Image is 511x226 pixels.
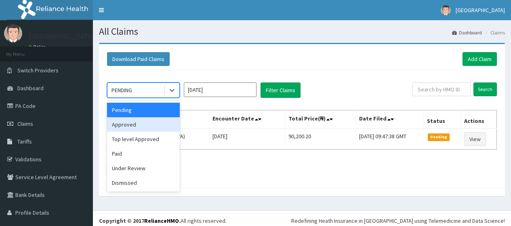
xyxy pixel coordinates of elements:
[28,33,95,40] p: [GEOGRAPHIC_DATA]
[17,84,44,92] span: Dashboard
[184,82,257,97] input: Select Month and Year
[107,146,180,161] div: Paid
[4,24,22,42] img: User Image
[261,82,301,98] button: Filter Claims
[17,67,59,74] span: Switch Providers
[464,132,486,146] a: View
[452,29,482,36] a: Dashboard
[412,82,471,96] input: Search by HMO ID
[428,133,450,141] span: Pending
[107,103,180,117] div: Pending
[483,29,505,36] li: Claims
[28,44,48,50] a: Online
[144,217,179,224] a: RelianceHMO
[99,26,505,37] h1: All Claims
[99,217,181,224] strong: Copyright © 2017 .
[107,161,180,175] div: Under Review
[456,6,505,14] span: [GEOGRAPHIC_DATA]
[107,132,180,146] div: Top level Approved
[463,52,497,66] a: Add Claim
[209,129,285,150] td: [DATE]
[285,129,355,150] td: 90,200.20
[355,129,423,150] td: [DATE] 09:47:38 GMT
[473,82,497,96] input: Search
[209,110,285,129] th: Encounter Date
[111,86,132,94] div: PENDING
[291,217,505,225] div: Redefining Heath Insurance in [GEOGRAPHIC_DATA] using Telemedicine and Data Science!
[423,110,461,129] th: Status
[355,110,423,129] th: Date Filed
[107,175,180,190] div: Dismissed
[441,5,451,15] img: User Image
[461,110,496,129] th: Actions
[285,110,355,129] th: Total Price(₦)
[107,117,180,132] div: Approved
[17,138,32,145] span: Tariffs
[17,120,33,127] span: Claims
[107,52,170,66] button: Download Paid Claims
